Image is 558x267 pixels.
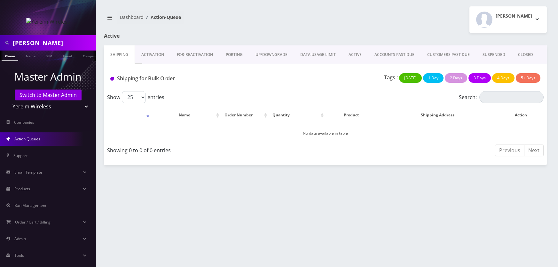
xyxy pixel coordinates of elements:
[512,45,539,64] a: CLOSED
[469,6,547,33] button: [PERSON_NAME]
[377,106,498,124] th: Shipping Address
[342,45,368,64] a: ACTIVE
[2,51,18,61] a: Phone
[108,125,543,141] td: No data available in table
[459,91,544,103] label: Search:
[524,145,544,156] a: Next
[219,45,249,64] a: PORTING
[421,45,476,64] a: CUSTOMERS PAST DUE
[104,33,245,39] h1: Active
[135,45,170,64] a: Activation
[495,145,524,156] a: Previous
[423,73,444,83] button: 1 Day
[14,136,40,142] span: Action Queues
[368,45,421,64] a: ACCOUNTS PAST DUE
[14,253,24,258] span: Tools
[144,14,181,20] li: Action-Queue
[120,14,144,20] a: Dashboard
[80,51,101,60] a: Company
[122,91,146,103] select: Showentries
[468,73,491,83] button: 3 Days
[445,73,467,83] button: 2 Days
[479,91,544,103] input: Search:
[496,13,532,19] h2: [PERSON_NAME]
[152,106,221,124] th: Name: activate to sort column ascending
[170,45,219,64] a: FOR-REActivation
[492,73,515,83] button: 4 Days
[107,91,164,103] label: Show entries
[249,45,294,64] a: UP/DOWNGRADE
[26,18,70,26] img: Yereim Wireless
[221,106,269,124] th: Order Number: activate to sort column ascending
[15,90,82,100] a: Switch to Master Admin
[110,75,247,82] h1: Shipping for Bulk Order
[15,219,51,225] span: Order / Cart / Billing
[104,11,321,29] nav: breadcrumb
[43,51,55,60] a: SIM
[14,169,42,175] span: Email Template
[384,74,398,81] p: Tags :
[476,45,512,64] a: SUSPENDED
[499,106,543,124] th: Action
[294,45,342,64] a: DATA USAGE LIMIT
[399,73,422,83] button: [DATE]
[326,106,376,124] th: Product
[13,153,28,158] span: Support
[104,45,135,64] a: Shipping
[23,51,39,60] a: Name
[108,106,151,124] th: : activate to sort column ascending
[110,77,114,81] img: Shipping for Bulk Order
[14,120,34,125] span: Companies
[14,236,26,241] span: Admin
[14,203,46,208] span: Ban Management
[13,37,94,49] input: Search in Company
[516,73,540,83] button: 5+ Days
[107,144,321,154] div: Showing 0 to 0 of 0 entries
[60,51,75,60] a: Email
[269,106,325,124] th: Quantity: activate to sort column ascending
[14,186,30,192] span: Products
